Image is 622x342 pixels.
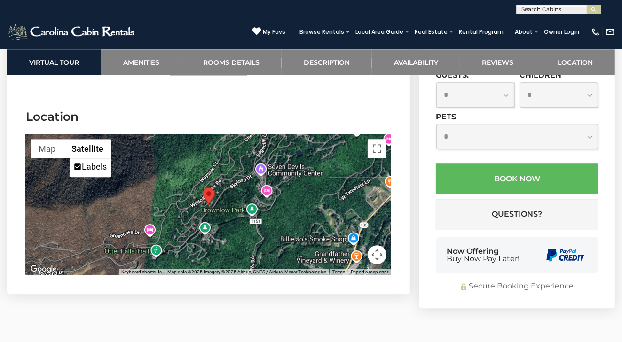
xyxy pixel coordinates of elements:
button: Keyboard shortcuts [121,269,162,275]
a: Browse Rentals [295,25,349,39]
div: Morning Glory [203,187,215,205]
label: Labels [82,162,107,171]
a: Location [535,49,615,75]
a: Real Estate [410,25,452,39]
a: Description [282,49,372,75]
a: Report a map error [351,269,388,274]
a: About [510,25,537,39]
a: Rooms Details [181,49,282,75]
label: Pets [436,112,456,121]
span: Buy Now Pay Later! [447,255,520,263]
li: Labels [71,159,110,176]
a: Local Area Guide [351,25,408,39]
a: My Favs [252,27,285,37]
button: Toggle fullscreen view [368,139,386,158]
img: Google [28,263,59,275]
button: Book Now [436,163,598,194]
ul: Show satellite imagery [70,158,111,177]
h3: Location [26,109,391,125]
img: White-1-2.png [7,23,137,41]
a: Reviews [460,49,536,75]
span: My Favs [263,28,285,36]
button: Show satellite imagery [63,139,111,158]
a: Terms [332,269,345,274]
button: Map camera controls [368,245,386,264]
a: Rental Program [454,25,508,39]
button: Questions? [436,199,598,229]
button: Show street map [31,139,63,158]
a: Owner Login [539,25,584,39]
span: Map data ©2025 Imagery ©2025 Airbus, CNES / Airbus, Maxar Technologies [167,269,326,274]
img: phone-regular-white.png [591,27,600,37]
div: Now Offering [447,248,520,263]
a: Amenities [101,49,181,75]
a: Availability [372,49,460,75]
div: Secure Booking Experience [436,281,598,292]
img: mail-regular-white.png [606,27,615,37]
a: Virtual Tour [7,49,101,75]
a: Open this area in Google Maps (opens a new window) [28,263,59,275]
